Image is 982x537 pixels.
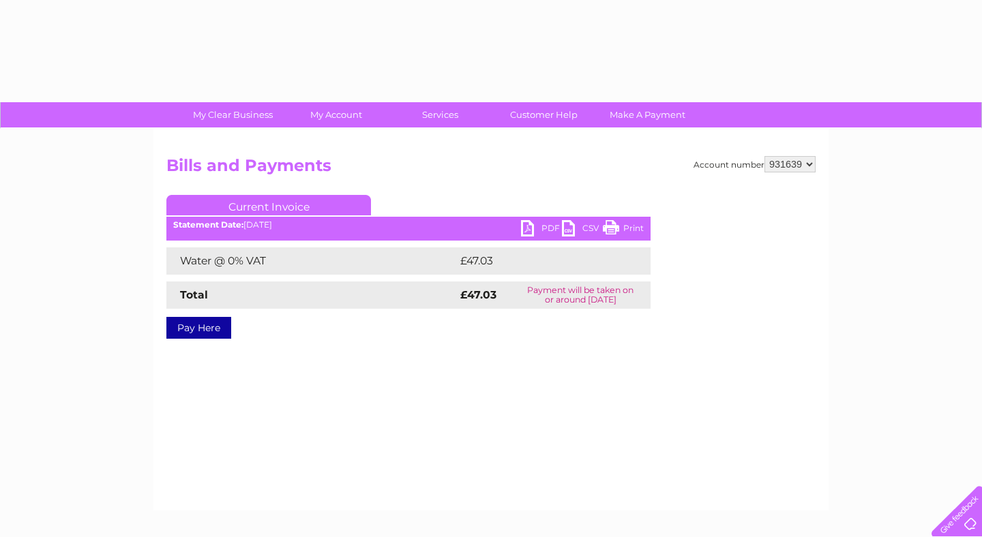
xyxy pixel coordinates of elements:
[603,220,644,240] a: Print
[166,317,231,339] a: Pay Here
[177,102,289,127] a: My Clear Business
[384,102,496,127] a: Services
[166,220,651,230] div: [DATE]
[488,102,600,127] a: Customer Help
[166,156,816,182] h2: Bills and Payments
[510,281,651,309] td: Payment will be taken on or around [DATE]
[166,247,457,275] td: Water @ 0% VAT
[521,220,562,240] a: PDF
[180,288,208,301] strong: Total
[166,195,371,215] a: Current Invoice
[280,102,393,127] a: My Account
[173,219,243,230] b: Statement Date:
[460,288,496,301] strong: £47.03
[591,102,704,127] a: Make A Payment
[457,247,622,275] td: £47.03
[694,156,816,172] div: Account number
[562,220,603,240] a: CSV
